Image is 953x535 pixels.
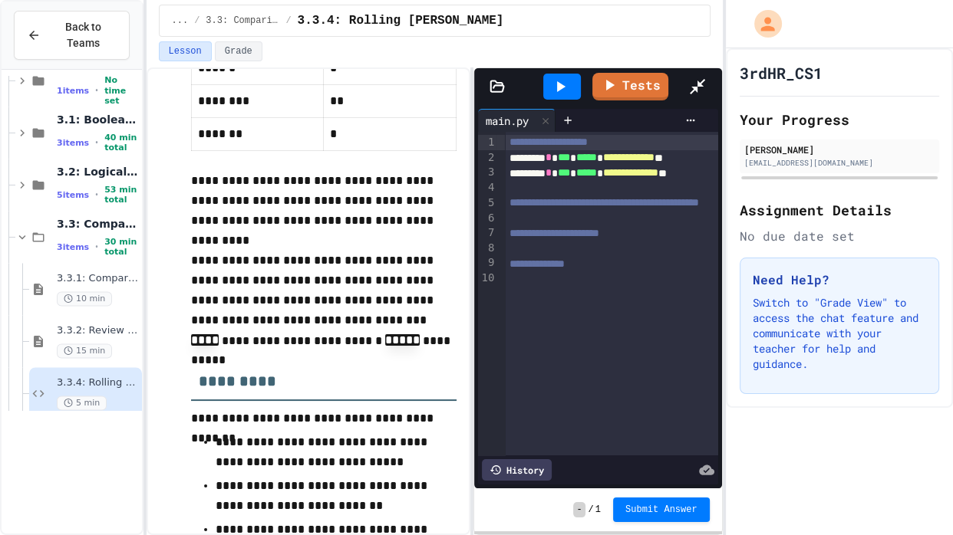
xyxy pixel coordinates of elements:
span: - [573,502,585,517]
div: 5 [478,195,497,211]
span: ... [172,15,189,27]
div: 1 [478,135,497,150]
div: 6 [478,211,497,226]
span: 5 items [57,190,89,200]
div: main.py [478,113,536,129]
span: 3.2: Logical Operators [57,165,139,179]
span: 10 min [57,291,112,306]
span: 3.3: Comparison Operators [57,217,139,231]
span: 3.3.2: Review - Comparison Operators [57,324,139,337]
h2: Assignment Details [740,199,939,221]
span: 3.3.4: Rolling Evens [298,11,504,30]
div: 8 [478,241,497,256]
div: 10 [478,271,497,286]
span: 40 min total [104,133,138,153]
span: • [95,241,98,253]
div: 7 [478,225,497,241]
span: 3.3.4: Rolling [PERSON_NAME] [57,376,139,389]
div: My Account [738,6,786,41]
h3: Need Help? [753,271,926,289]
span: • [95,84,98,97]
span: • [95,189,98,201]
span: • [95,136,98,149]
span: / [285,15,291,27]
span: 3.3: Comparison Operators [206,15,279,27]
span: Back to Teams [50,19,117,51]
span: 15 min [57,343,112,358]
span: 5 min [57,396,107,410]
span: 1 items [57,86,89,96]
div: [PERSON_NAME] [744,143,935,156]
span: Submit Answer [625,504,697,516]
a: Tests [592,73,668,100]
button: Submit Answer [613,497,710,522]
div: 9 [478,255,497,271]
div: History [482,459,552,481]
button: Back to Teams [14,11,130,60]
span: 30 min total [104,237,138,257]
span: 1 [595,504,601,516]
div: 4 [478,180,497,195]
span: 3 items [57,138,89,148]
span: 3.1: Booleans [57,113,139,126]
h2: Your Progress [740,109,939,130]
span: 3 items [57,242,89,252]
button: Lesson [159,41,212,61]
div: main.py [478,109,556,132]
div: 2 [478,150,497,166]
div: 3 [478,165,497,180]
span: / [589,504,594,516]
span: No time set [104,75,138,106]
button: Grade [215,41,262,61]
p: Switch to "Grade View" to access the chat feature and communicate with your teacher for help and ... [753,295,926,372]
div: No due date set [740,227,939,245]
span: 3.3.1: Comparison Operators [57,272,139,285]
span: / [194,15,200,27]
h1: 3rdHR_CS1 [740,62,823,84]
span: 53 min total [104,185,138,205]
div: [EMAIL_ADDRESS][DOMAIN_NAME] [744,157,935,169]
